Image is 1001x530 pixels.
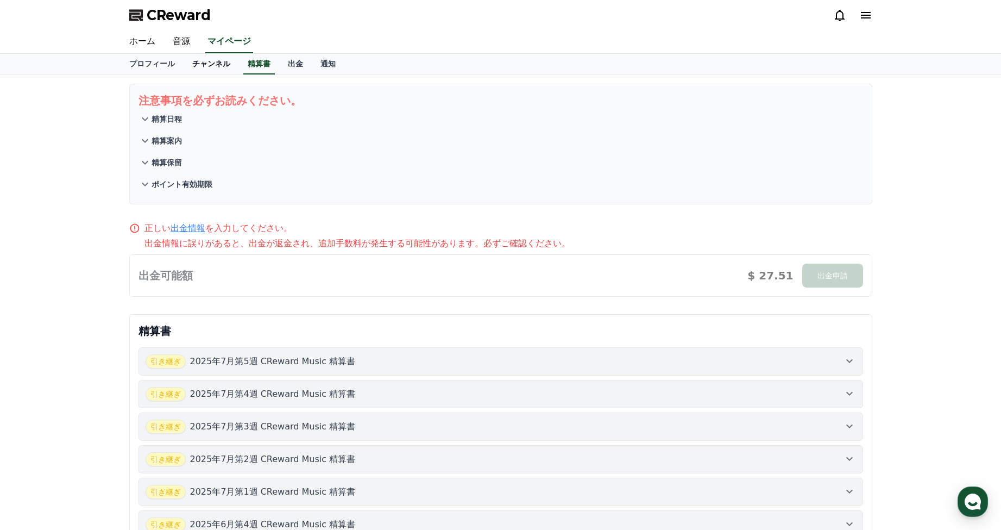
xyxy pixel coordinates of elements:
[146,485,186,499] span: 引き継ぎ
[164,30,199,53] a: 音源
[3,345,72,372] a: Home
[146,387,186,401] span: 引き継ぎ
[121,30,164,53] a: ホーム
[129,7,211,24] a: CReward
[184,54,239,74] a: チャンネル
[279,54,312,74] a: 出金
[138,347,863,376] button: 引き継ぎ 2025年7月第5週 CReward Music 精算書
[190,485,356,498] p: 2025年7月第1週 CReward Music 精算書
[146,354,186,369] span: 引き継ぎ
[138,93,863,108] p: 注意事項を必ずお読みください。
[147,7,211,24] span: CReward
[140,345,209,372] a: Settings
[90,361,122,370] span: Messages
[152,157,182,168] p: 精算保留
[138,173,863,195] button: ポイント有効期限
[144,237,872,250] p: 出金情報に誤りがあると、出金が返金され、追加手数料が発生する可能性があります。必ずご確認ください。
[146,420,186,434] span: 引き継ぎ
[138,108,863,130] button: 精算日程
[72,345,140,372] a: Messages
[28,361,47,370] span: Home
[121,54,184,74] a: プロフィール
[138,445,863,473] button: 引き継ぎ 2025年7月第2週 CReward Music 精算書
[171,223,205,233] a: 出金情報
[152,135,182,146] p: 精算案内
[190,388,356,401] p: 2025年7月第4週 CReward Music 精算書
[138,323,863,339] p: 精算書
[312,54,344,74] a: 通知
[190,453,356,466] p: 2025年7月第2週 CReward Music 精算書
[144,222,292,235] p: 正しい を入力してください。
[138,413,863,441] button: 引き継ぎ 2025年7月第3週 CReward Music 精算書
[243,54,275,74] a: 精算書
[138,380,863,408] button: 引き継ぎ 2025年7月第4週 CReward Music 精算書
[138,478,863,506] button: 引き継ぎ 2025年7月第1週 CReward Music 精算書
[152,179,212,190] p: ポイント有効期限
[138,130,863,152] button: 精算案内
[190,420,356,433] p: 2025年7月第3週 CReward Music 精算書
[205,30,253,53] a: マイページ
[152,114,182,124] p: 精算日程
[190,355,356,368] p: 2025年7月第5週 CReward Music 精算書
[146,452,186,466] span: 引き継ぎ
[161,361,187,370] span: Settings
[138,152,863,173] button: 精算保留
